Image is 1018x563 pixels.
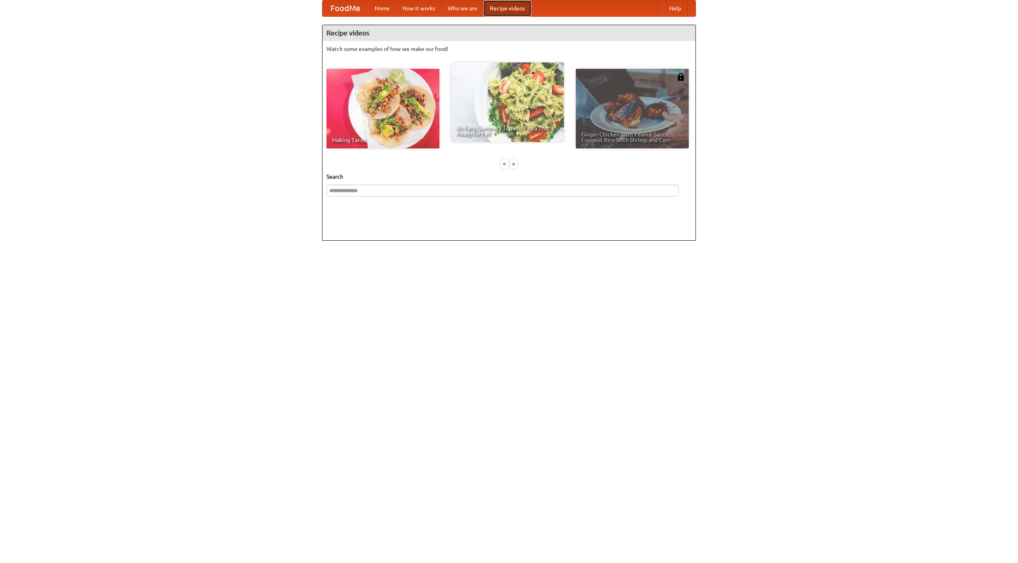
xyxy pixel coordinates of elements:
a: Who we are [441,0,484,16]
h4: Recipe videos [322,25,696,41]
a: How it works [396,0,441,16]
img: 483408.png [677,73,685,81]
span: Making Tacos [332,137,434,143]
a: FoodMe [322,0,368,16]
a: Recipe videos [484,0,531,16]
h5: Search [326,173,692,181]
a: Making Tacos [326,69,439,148]
span: An Easy, Summery Tomato Pasta That's Ready for Fall [457,125,558,136]
div: » [510,159,517,169]
a: Home [368,0,396,16]
div: « [501,159,508,169]
a: Help [663,0,688,16]
p: Watch some examples of how we make our food! [326,45,692,53]
a: An Easy, Summery Tomato Pasta That's Ready for Fall [451,62,564,142]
